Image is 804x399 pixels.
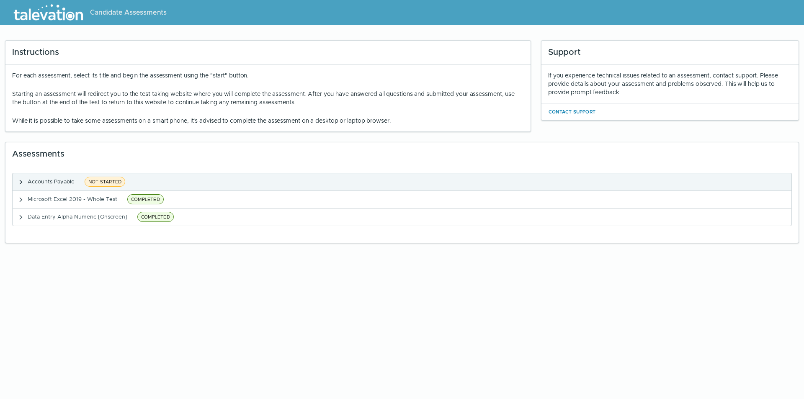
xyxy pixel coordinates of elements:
span: NOT STARTED [85,177,125,187]
span: Accounts Payable [28,178,75,185]
div: Support [541,41,799,64]
span: Data Entry Alpha Numeric [Onscreen] [28,213,127,220]
span: COMPLETED [127,194,164,204]
div: For each assessment, select its title and begin the assessment using the "start" button. [12,71,524,125]
p: While it is possible to take some assessments on a smart phone, it's advised to complete the asse... [12,116,524,125]
button: Contact Support [548,107,596,117]
button: Accounts PayableNOT STARTED [13,173,791,190]
button: Data Entry Alpha Numeric [Onscreen]COMPLETED [13,209,791,226]
div: Assessments [5,142,799,166]
p: Starting an assessment will redirect you to the test taking website where you will complete the a... [12,90,524,106]
img: Talevation_Logo_Transparent_white.png [10,2,87,23]
div: Instructions [5,41,531,64]
span: Microsoft Excel 2019 - Whole Test [28,196,117,203]
span: COMPLETED [137,212,174,222]
button: Microsoft Excel 2019 - Whole TestCOMPLETED [13,191,791,208]
span: Help [43,7,55,13]
span: Candidate Assessments [90,8,167,18]
div: If you experience technical issues related to an assessment, contact support. Please provide deta... [548,71,792,96]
